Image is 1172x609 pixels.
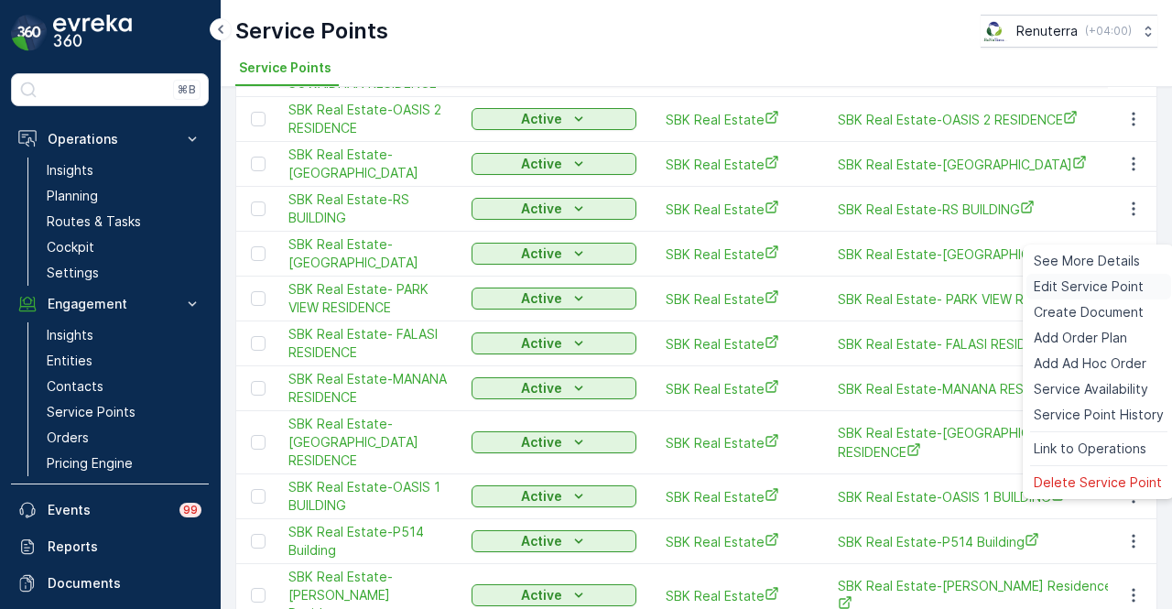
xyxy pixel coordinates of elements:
[838,334,1112,353] a: SBK Real Estate- FALASI RESIDENCE
[39,183,209,209] a: Planning
[666,586,808,605] a: SBK Real Estate
[239,59,331,77] span: Service Points
[666,487,808,506] a: SBK Real Estate
[666,289,808,309] a: SBK Real Estate
[472,198,636,220] button: Active
[521,200,562,218] p: Active
[288,478,453,515] a: SBK Real Estate-OASIS 1 BUILDING
[521,532,562,550] p: Active
[838,289,1112,309] a: SBK Real Estate- PARK VIEW RESIDENCE
[251,201,266,216] div: Toggle Row Selected
[472,288,636,310] button: Active
[48,130,172,148] p: Operations
[47,454,133,473] p: Pricing Engine
[472,243,636,265] button: Active
[521,155,562,173] p: Active
[666,334,808,353] a: SBK Real Estate
[1085,24,1132,38] p: ( +04:00 )
[1034,473,1162,492] span: Delete Service Point
[47,403,136,421] p: Service Points
[288,370,453,407] a: SBK Real Estate-MANANA RESIDENCE
[39,348,209,374] a: Entities
[521,289,562,308] p: Active
[472,584,636,606] button: Active
[1026,325,1171,351] a: Add Order Plan
[1034,440,1146,458] span: Link to Operations
[47,326,93,344] p: Insights
[251,588,266,603] div: Toggle Row Selected
[11,121,209,158] button: Operations
[251,112,266,126] div: Toggle Row Selected
[39,425,209,451] a: Orders
[39,451,209,476] a: Pricing Engine
[1026,274,1171,299] a: Edit Service Point
[1034,329,1127,347] span: Add Order Plan
[11,15,48,51] img: logo
[472,431,636,453] button: Active
[11,528,209,565] a: Reports
[48,295,172,313] p: Engagement
[251,534,266,549] div: Toggle Row Selected
[47,187,98,205] p: Planning
[1016,22,1078,40] p: Renuterra
[666,110,808,129] span: SBK Real Estate
[838,379,1112,398] span: SBK Real Estate-MANANA RESIDENCE
[47,429,89,447] p: Orders
[47,352,92,370] p: Entities
[288,325,453,362] span: SBK Real Estate- FALASI RESIDENCE
[47,212,141,231] p: Routes & Tasks
[1026,351,1171,376] a: Add Ad Hoc Order
[472,108,636,130] button: Active
[39,234,209,260] a: Cockpit
[521,379,562,397] p: Active
[472,530,636,552] button: Active
[838,532,1112,551] span: SBK Real Estate-P514 Building
[838,200,1112,219] span: SBK Real Estate-RS BUILDING
[251,435,266,450] div: Toggle Row Selected
[838,487,1112,506] span: SBK Real Estate-OASIS 1 BUILDING
[521,586,562,604] p: Active
[838,110,1112,129] span: SBK Real Estate-OASIS 2 RESIDENCE
[981,15,1157,48] button: Renuterra(+04:00)
[11,492,209,528] a: Events99
[521,245,562,263] p: Active
[838,155,1112,174] a: SBK Real Estate-DAR AL BER BUILDING
[48,501,168,519] p: Events
[288,523,453,560] a: SBK Real Estate-P514 Building
[288,280,453,317] span: SBK Real Estate- PARK VIEW RESIDENCE
[472,485,636,507] button: Active
[1034,406,1164,424] span: Service Point History
[288,235,453,272] span: SBK Real Estate-[GEOGRAPHIC_DATA]
[288,101,453,137] a: SBK Real Estate-OASIS 2 RESIDENCE
[1026,248,1171,274] a: See More Details
[838,424,1112,462] a: SBK Real Estate-QUBE RESIDENCE
[521,433,562,451] p: Active
[288,235,453,272] a: SBK Real Estate-AMIR BUILDING
[39,158,209,183] a: Insights
[235,16,388,46] p: Service Points
[666,200,808,219] a: SBK Real Estate
[666,532,808,551] a: SBK Real Estate
[53,15,132,51] img: logo_dark-DEwI_e13.png
[48,538,201,556] p: Reports
[47,161,93,179] p: Insights
[288,146,453,182] span: SBK Real Estate-[GEOGRAPHIC_DATA]
[251,157,266,171] div: Toggle Row Selected
[521,110,562,128] p: Active
[666,433,808,452] a: SBK Real Estate
[666,155,808,174] a: SBK Real Estate
[838,155,1112,174] span: SBK Real Estate-[GEOGRAPHIC_DATA]
[666,379,808,398] span: SBK Real Estate
[48,574,201,593] p: Documents
[39,260,209,286] a: Settings
[1034,252,1140,270] span: See More Details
